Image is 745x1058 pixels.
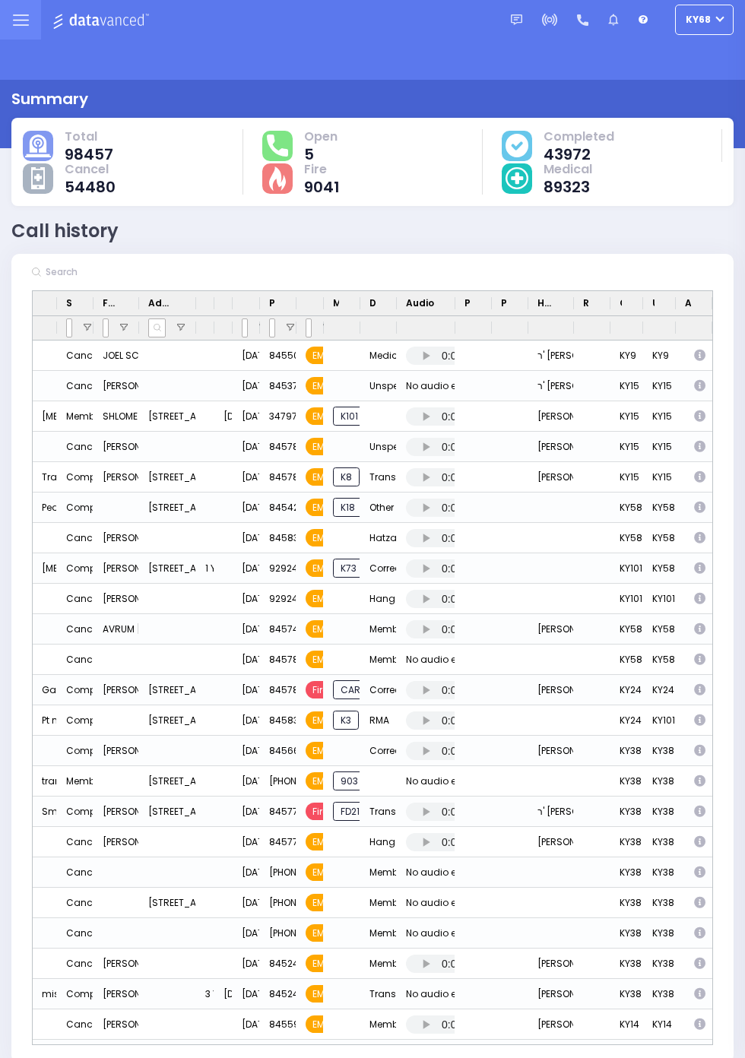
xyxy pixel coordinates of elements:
[528,371,574,401] div: ר' [PERSON_NAME] - ר' [PERSON_NAME]
[233,462,260,493] div: [DATE] 5:19:48 PM
[643,432,676,462] div: KY15
[333,711,359,730] span: K3
[33,614,712,645] div: Press SPACE to select this row.
[269,774,348,787] span: [PHONE_NUMBER]
[65,129,113,144] span: Total
[33,371,712,401] div: Press SPACE to select this row.
[94,736,139,766] div: [PERSON_NAME]"
[269,927,348,939] span: [PHONE_NUMBER]
[94,1009,139,1040] div: [PERSON_NAME] [PERSON_NAME]
[66,771,150,791] div: Member Assigned
[333,680,374,699] span: CAR6
[269,470,322,483] span: 8457817981
[33,979,57,1009] div: missing child
[464,296,471,310] span: Parent First Name
[333,296,339,310] span: Members
[94,523,139,553] div: [PERSON_NAME] STRULOWITZ
[610,493,643,523] div: KY58
[610,827,643,857] div: KY38
[41,258,269,286] input: Search
[643,675,676,705] div: KY24
[511,14,522,26] img: message.svg
[33,493,57,523] div: Pedestrian Struck
[528,797,574,827] div: ר' [PERSON_NAME] - ר' [PERSON_NAME] [PERSON_NAME]
[66,923,113,943] div: Canceled
[196,979,214,1009] div: 3 Year
[269,166,285,191] img: fire-cause.svg
[406,296,434,310] span: Audio
[233,675,260,705] div: [DATE] 3:02:03 PM
[33,766,712,797] div: Press SPACE to select this row.
[306,559,338,577] span: EMS
[33,432,712,462] div: Press SPACE to select this row.
[94,827,139,857] div: [PERSON_NAME] GLANZ [PERSON_NAME] [PERSON_NAME]
[360,462,397,493] div: Transport
[333,407,366,426] span: K101
[242,318,248,337] input: Date & Time Filter Input
[360,645,397,675] div: Member
[528,1009,574,1040] div: [PERSON_NAME] [PERSON_NAME]
[643,614,676,645] div: KY58
[501,296,507,310] span: Parent Last Name
[233,918,260,949] div: [DATE] 1:40:38 PM
[643,553,676,584] div: KY58
[233,553,260,584] div: [DATE] 4:24:19 PM
[528,401,574,432] div: [PERSON_NAME]
[33,493,712,523] div: Press SPACE to select this row.
[304,162,340,177] span: Fire
[139,462,196,493] div: [STREET_ADDRESS]
[406,376,532,396] div: No audio exists for this call.
[610,857,643,888] div: KY38
[528,462,574,493] div: [PERSON_NAME]
[269,835,328,848] span: 8457749366
[66,680,112,700] div: Complete
[306,803,334,820] span: Fire
[269,957,328,970] span: 8452486752
[33,553,712,584] div: Press SPACE to select this row.
[643,949,676,979] div: KY38
[306,499,338,516] span: EMS
[66,376,113,396] div: Canceled
[360,918,397,949] div: Member
[139,766,196,797] div: [STREET_ADDRESS],
[94,432,139,462] div: [PERSON_NAME] [PERSON_NAME]
[94,675,139,705] div: [PERSON_NAME] [PERSON_NAME]
[306,468,338,486] span: EMS
[643,736,676,766] div: KY38
[139,888,196,918] div: [STREET_ADDRESS][US_STATE]
[528,341,574,371] div: ר' [PERSON_NAME] - ר' [PERSON_NAME]
[506,167,528,190] img: medical-cause.svg
[65,162,116,177] span: Cancel
[306,377,338,394] span: EMS
[304,129,338,144] span: Open
[33,341,712,371] div: Press SPACE to select this row.
[269,531,328,544] span: 8458379936
[269,440,328,453] span: 8457822909
[33,645,712,675] div: Press SPACE to select this row.
[139,797,196,827] div: [STREET_ADDRESS][US_STATE]
[269,683,326,696] span: 8457833763
[94,553,139,584] div: [PERSON_NAME]
[66,619,113,639] div: Canceled
[610,766,643,797] div: KY38
[257,322,269,334] button: Open Filter Menu
[643,584,676,614] div: KY101
[333,559,364,578] span: K73
[94,584,139,614] div: [PERSON_NAME]
[406,650,532,670] div: No audio exists for this call.
[306,924,338,942] span: EMS
[233,1009,260,1040] div: [DATE] 1:21:26 PM
[360,979,397,1009] div: Transport
[643,401,676,432] div: KY15
[360,888,397,918] div: Member
[643,705,676,736] div: KY101
[269,349,328,362] span: 8455006322
[369,296,376,310] span: Disposition
[33,705,712,736] div: Press SPACE to select this row.
[33,553,57,584] div: [MEDICAL_DATA]
[360,797,397,827] div: Transport
[233,584,260,614] div: [DATE] 4:24:06 PM
[66,711,112,730] div: Complete
[685,296,691,310] span: Action
[66,437,113,457] div: Canceled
